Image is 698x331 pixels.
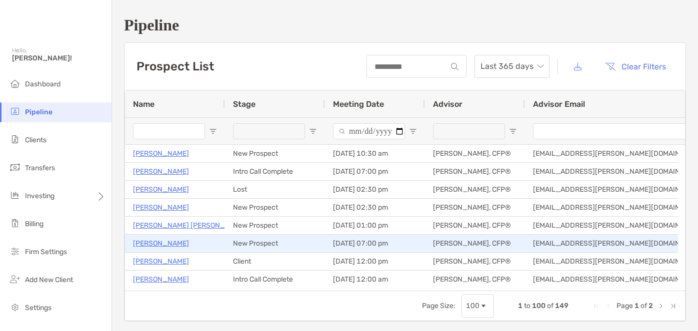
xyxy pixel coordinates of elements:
[225,163,325,180] div: Intro Call Complete
[133,273,189,286] a: [PERSON_NAME]
[325,163,425,180] div: [DATE] 07:00 pm
[25,220,43,228] span: Billing
[547,302,553,310] span: of
[325,235,425,252] div: [DATE] 07:00 pm
[9,161,21,173] img: transfers icon
[425,145,525,162] div: [PERSON_NAME], CFP®
[604,302,612,310] div: Previous Page
[133,255,189,268] a: [PERSON_NAME]
[9,133,21,145] img: clients icon
[333,99,384,109] span: Meeting Date
[133,219,246,232] a: [PERSON_NAME] [PERSON_NAME]
[657,302,665,310] div: Next Page
[634,302,639,310] span: 1
[136,59,214,73] h3: Prospect List
[480,55,543,77] span: Last 365 days
[533,99,585,109] span: Advisor Email
[592,302,600,310] div: First Page
[555,302,568,310] span: 149
[25,108,52,116] span: Pipeline
[9,189,21,201] img: investing icon
[233,99,255,109] span: Stage
[669,302,677,310] div: Last Page
[133,201,189,214] a: [PERSON_NAME]
[325,271,425,288] div: [DATE] 12:00 am
[325,199,425,216] div: [DATE] 02:30 pm
[518,302,522,310] span: 1
[25,192,54,200] span: Investing
[25,136,46,144] span: Clients
[225,217,325,234] div: New Prospect
[209,127,217,135] button: Open Filter Menu
[333,123,405,139] input: Meeting Date Filter Input
[133,123,205,139] input: Name Filter Input
[133,237,189,250] a: [PERSON_NAME]
[133,147,189,160] a: [PERSON_NAME]
[225,199,325,216] div: New Prospect
[225,253,325,270] div: Client
[648,302,653,310] span: 2
[25,304,51,312] span: Settings
[124,16,686,34] h1: Pipeline
[325,181,425,198] div: [DATE] 02:30 pm
[9,217,21,229] img: billing icon
[425,217,525,234] div: [PERSON_NAME], CFP®
[325,145,425,162] div: [DATE] 10:30 am
[9,273,21,285] img: add_new_client icon
[133,99,154,109] span: Name
[616,302,633,310] span: Page
[425,199,525,216] div: [PERSON_NAME], CFP®
[9,77,21,89] img: dashboard icon
[425,253,525,270] div: [PERSON_NAME], CFP®
[325,217,425,234] div: [DATE] 01:00 pm
[133,183,189,196] a: [PERSON_NAME]
[9,245,21,257] img: firm-settings icon
[433,99,462,109] span: Advisor
[597,55,673,77] button: Clear Filters
[225,181,325,198] div: Lost
[225,145,325,162] div: New Prospect
[425,271,525,288] div: [PERSON_NAME], CFP®
[133,165,189,178] a: [PERSON_NAME]
[325,253,425,270] div: [DATE] 12:00 pm
[425,163,525,180] div: [PERSON_NAME], CFP®
[524,302,530,310] span: to
[12,4,84,40] img: Zoe Logo
[532,302,545,310] span: 100
[309,127,317,135] button: Open Filter Menu
[225,271,325,288] div: Intro Call Complete
[25,248,67,256] span: Firm Settings
[25,164,55,172] span: Transfers
[461,294,494,318] div: Page Size
[422,302,455,310] div: Page Size:
[425,235,525,252] div: [PERSON_NAME], CFP®
[25,276,73,284] span: Add New Client
[9,301,21,313] img: settings icon
[409,127,417,135] button: Open Filter Menu
[466,302,479,310] div: 100
[225,235,325,252] div: New Prospect
[9,105,21,117] img: pipeline icon
[509,127,517,135] button: Open Filter Menu
[25,80,60,88] span: Dashboard
[451,63,458,70] img: input icon
[425,181,525,198] div: [PERSON_NAME], CFP®
[12,54,105,62] span: [PERSON_NAME]!
[640,302,647,310] span: of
